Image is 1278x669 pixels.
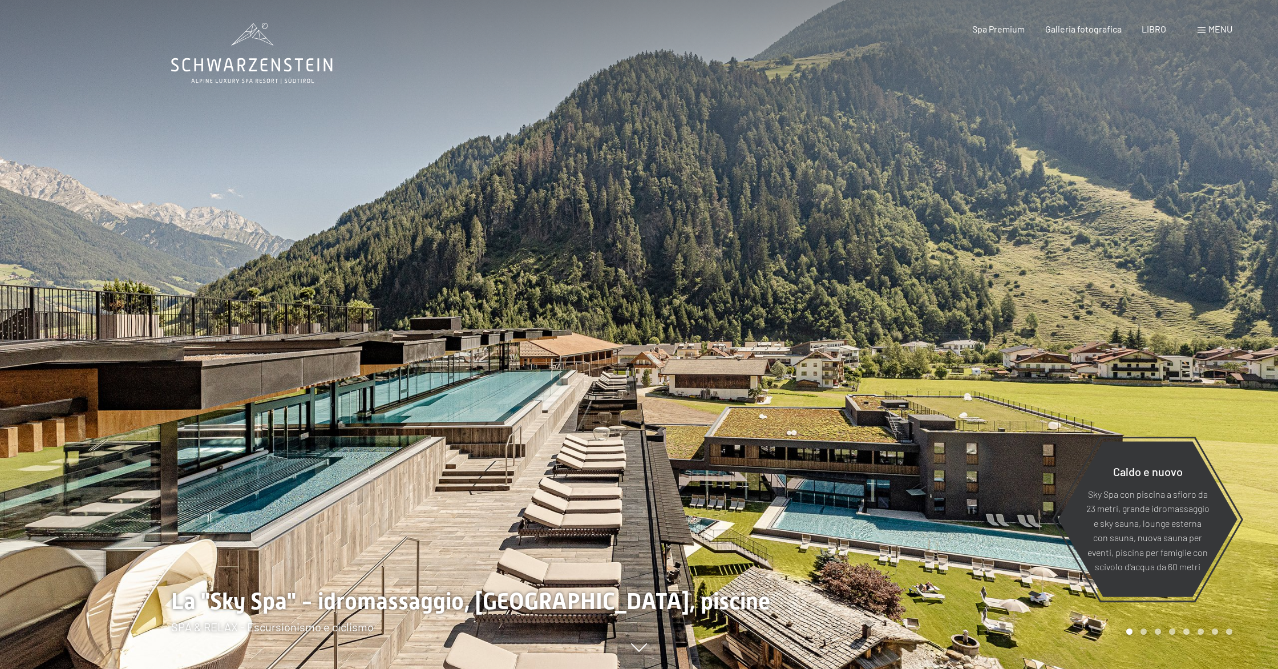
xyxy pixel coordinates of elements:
font: menu [1208,23,1232,34]
div: Carosello Pagina 7 [1212,628,1218,635]
div: Pagina 3 della giostra [1155,628,1161,635]
a: Caldo e nuovo Sky Spa con piscina a sfioro da 23 metri, grande idromassaggio e sky sauna, lounge ... [1057,441,1238,598]
font: Caldo e nuovo [1113,464,1183,478]
div: Paginazione carosello [1122,628,1232,635]
div: Pagina 8 della giostra [1226,628,1232,635]
font: Sky Spa con piscina a sfioro da 23 metri, grande idromassaggio e sky sauna, lounge esterna con sa... [1086,488,1210,572]
div: Pagina Carosello 1 (Diapositiva corrente) [1126,628,1133,635]
a: LIBRO [1142,23,1166,34]
div: Pagina 4 del carosello [1169,628,1175,635]
div: Pagina 5 della giostra [1183,628,1190,635]
div: Pagina 6 della giostra [1198,628,1204,635]
a: Spa Premium [972,23,1025,34]
a: Galleria fotografica [1045,23,1122,34]
div: Carosello Pagina 2 [1141,628,1147,635]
